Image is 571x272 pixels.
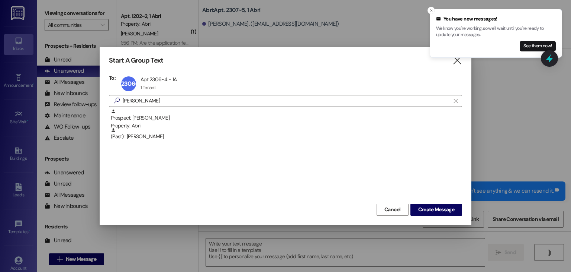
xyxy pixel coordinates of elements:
span: 2306~4 [121,80,141,88]
button: Clear text [450,95,462,107]
div: 1 Tenant [141,85,156,91]
span: Create Message [418,206,454,214]
div: Prospect: [PERSON_NAME] [111,109,462,130]
span: Cancel [384,206,401,214]
h3: To: [109,75,116,81]
div: Prospect: [PERSON_NAME]Property: Abri [109,109,462,127]
div: (Past) : [PERSON_NAME] [109,127,462,146]
button: Create Message [410,204,462,216]
i:  [454,98,458,104]
button: See them now! [520,41,556,51]
p: We know you're working, so we'll wait until you're ready to update your messages. [436,25,556,38]
h3: Start A Group Text [109,56,163,65]
div: Apt 2306~4 - 1A [141,76,177,83]
i:  [111,97,123,105]
button: Cancel [377,204,409,216]
i:  [452,57,462,64]
div: (Past) : [PERSON_NAME] [111,127,462,140]
div: Property: Abri [111,122,462,130]
input: Search for any contact or apartment [123,96,450,106]
div: You have new messages! [436,15,556,23]
button: Close toast [428,7,435,14]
